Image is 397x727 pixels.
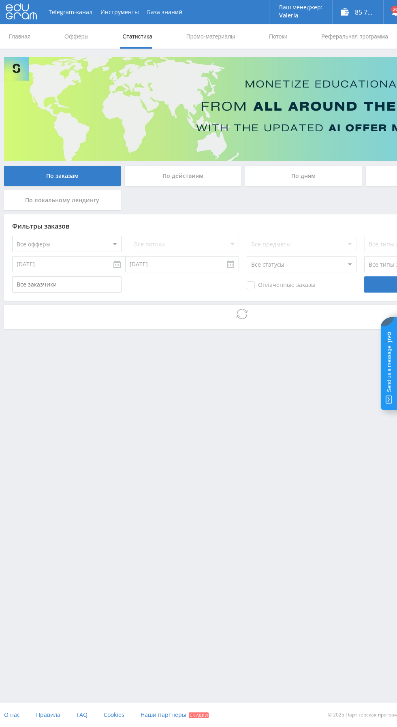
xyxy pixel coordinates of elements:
div: По локальному лендингу [4,190,121,210]
span: О нас [4,711,20,718]
input: Все заказчики [12,276,122,293]
a: Статистика [122,24,153,49]
span: Скидки [189,712,209,718]
span: Оплаченные заказы [247,281,316,289]
p: Ваш менеджер: [279,4,322,11]
a: Cookies [104,703,124,727]
a: FAQ [77,703,88,727]
a: Реферальная программа [320,24,389,49]
span: Правила [36,711,60,718]
a: Потоки [268,24,288,49]
div: По заказам [4,166,121,186]
a: Правила [36,703,60,727]
a: Главная [8,24,31,49]
span: FAQ [77,711,88,718]
span: Наши партнеры [141,711,186,718]
a: О нас [4,703,20,727]
p: Valeria [279,12,322,19]
div: По действиям [125,166,241,186]
a: Промо-материалы [186,24,236,49]
div: По дням [245,166,362,186]
a: Офферы [64,24,90,49]
span: Cookies [104,711,124,718]
a: Наши партнеры Скидки [141,703,209,727]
